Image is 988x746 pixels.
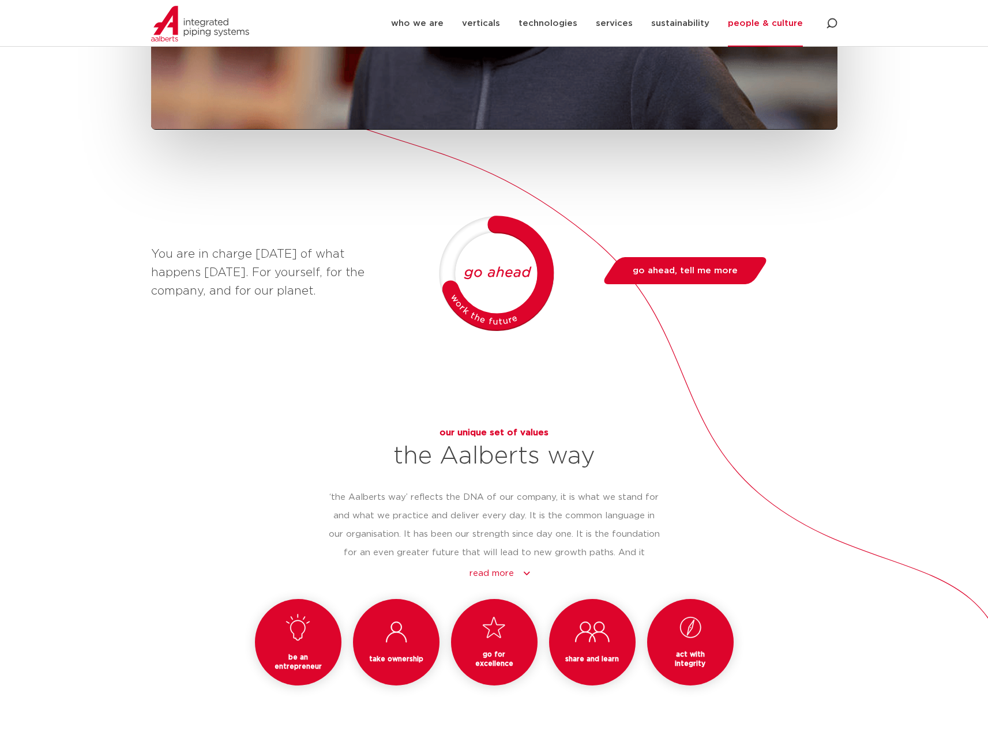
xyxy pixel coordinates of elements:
h3: go for excellence [465,650,524,668]
span: go ahead, tell me more [633,266,738,275]
span: our unique set of values [439,428,549,437]
h3: be an entrepreneur [269,653,328,671]
a: read more [340,567,660,581]
h3: share and learn [563,654,622,664]
p: ‘the Aalberts way’ reflects the DNA of our company, it is what we stand for and what we practice ... [329,488,660,599]
h2: the Aalberts way [329,442,660,470]
h3: act with integrity [661,650,720,668]
a: go ahead, tell me more [600,257,769,284]
p: You are in charge [DATE] of what happens [DATE]. For yourself, for the company, and for our planet. [151,245,387,300]
h3: take ownership [367,654,426,664]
